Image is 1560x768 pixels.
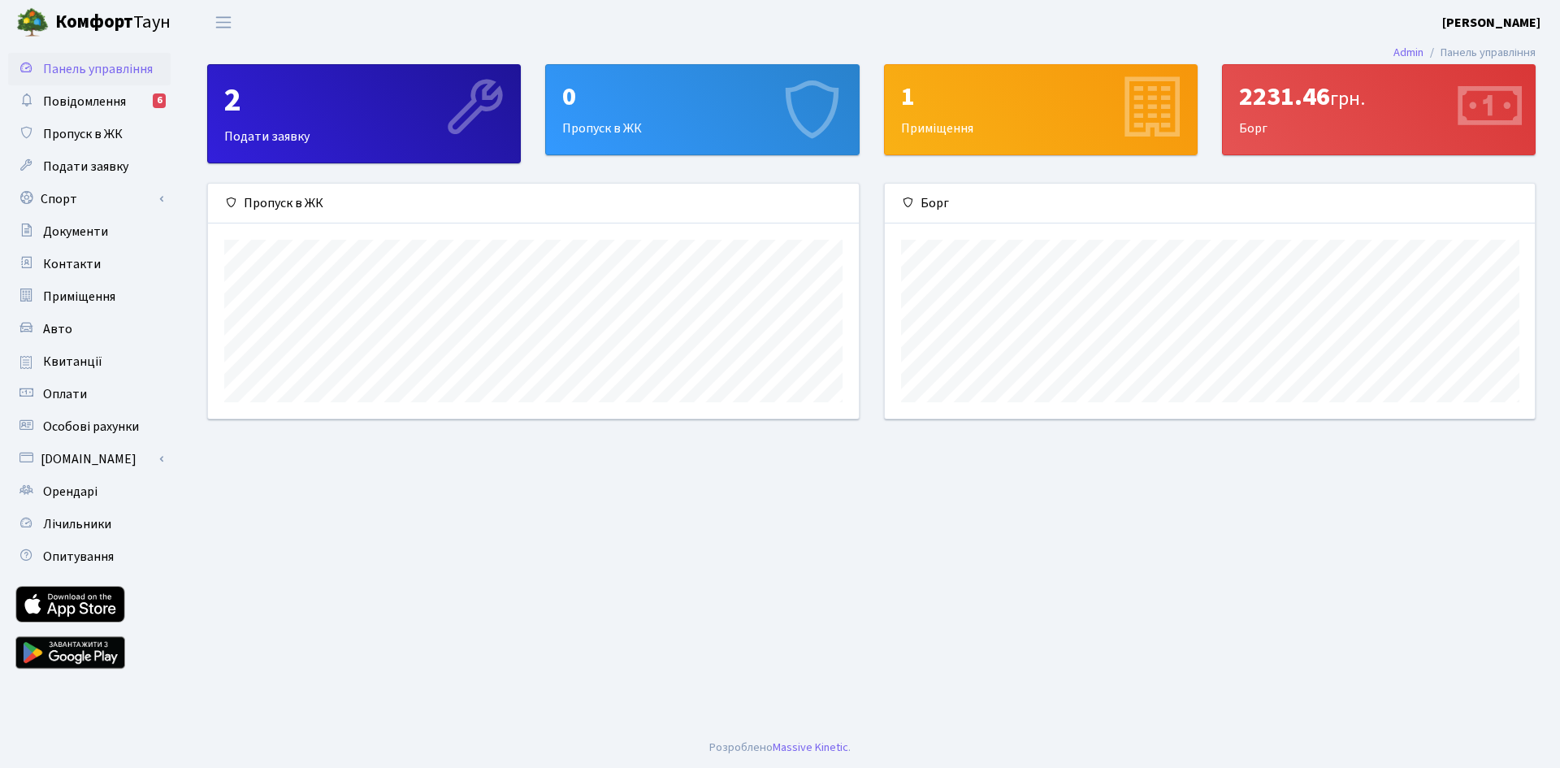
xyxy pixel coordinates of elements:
a: Лічильники [8,508,171,540]
div: 1 [901,81,1181,112]
a: 2Подати заявку [207,64,521,163]
div: 0 [562,81,842,112]
span: Контакти [43,255,101,273]
span: Приміщення [43,288,115,306]
span: Лічильники [43,515,111,533]
span: Таун [55,9,171,37]
a: Орендарі [8,475,171,508]
b: Комфорт [55,9,133,35]
div: Пропуск в ЖК [208,184,859,223]
a: Massive Kinetic [773,739,848,756]
a: Контакти [8,248,171,280]
span: Орендарі [43,483,97,501]
span: Оплати [43,385,87,403]
span: Подати заявку [43,158,128,176]
a: 1Приміщення [884,64,1198,155]
div: Розроблено . [709,739,851,757]
a: Авто [8,313,171,345]
a: Документи [8,215,171,248]
div: Подати заявку [208,65,520,163]
span: Особові рахунки [43,418,139,436]
span: Квитанції [43,353,102,371]
div: 2231.46 [1239,81,1519,112]
div: Приміщення [885,65,1197,154]
a: [DOMAIN_NAME] [8,443,171,475]
span: Пропуск в ЖК [43,125,123,143]
span: Панель управління [43,60,153,78]
b: [PERSON_NAME] [1442,14,1540,32]
a: Спорт [8,183,171,215]
span: Авто [43,320,72,338]
a: Опитування [8,540,171,573]
img: logo.png [16,7,49,39]
div: Борг [1223,65,1535,154]
span: Документи [43,223,108,241]
a: Повідомлення6 [8,85,171,118]
a: Квитанції [8,345,171,378]
span: Опитування [43,548,114,566]
span: Повідомлення [43,93,126,111]
nav: breadcrumb [1369,36,1560,70]
div: Пропуск в ЖК [546,65,858,154]
a: Панель управління [8,53,171,85]
a: Admin [1393,44,1423,61]
a: Подати заявку [8,150,171,183]
span: грн. [1330,85,1365,113]
div: 6 [153,93,166,108]
button: Переключити навігацію [203,9,244,36]
a: Оплати [8,378,171,410]
a: Приміщення [8,280,171,313]
div: 2 [224,81,504,120]
a: [PERSON_NAME] [1442,13,1540,33]
a: 0Пропуск в ЖК [545,64,859,155]
a: Пропуск в ЖК [8,118,171,150]
a: Особові рахунки [8,410,171,443]
li: Панель управління [1423,44,1536,62]
div: Борг [885,184,1536,223]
